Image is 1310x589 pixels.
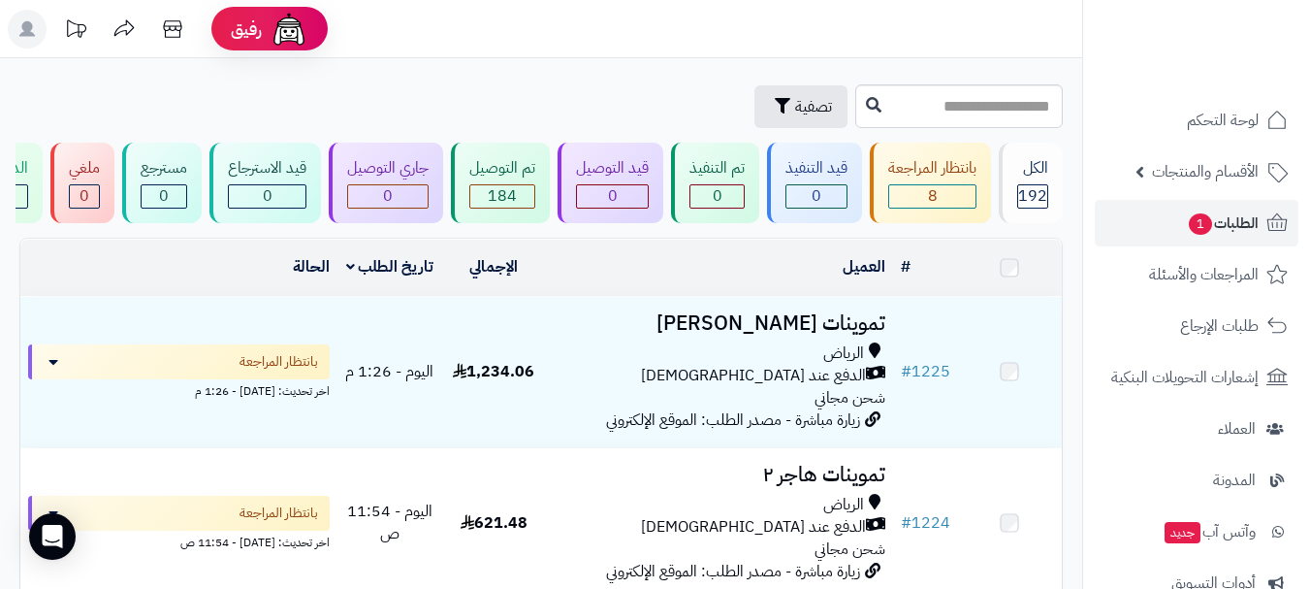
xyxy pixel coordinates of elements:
[1180,312,1259,340] span: طلبات الإرجاع
[995,143,1067,223] a: الكل192
[28,531,330,551] div: اخر تحديث: [DATE] - 11:54 ص
[1017,157,1048,180] div: الكل
[577,185,648,208] div: 0
[606,409,860,432] span: زيارة مباشرة - مصدر الطلب: الموقع الإلكتروني
[447,143,554,223] a: تم التوصيل 184
[240,504,318,523] span: بانتظار المراجعة
[866,143,995,223] a: بانتظار المراجعة 8
[469,255,518,278] a: الإجمالي
[1213,467,1256,494] span: المدونة
[713,184,722,208] span: 0
[1095,251,1298,298] a: المراجعات والأسئلة
[69,157,100,180] div: ملغي
[554,312,885,335] h3: تموينات [PERSON_NAME]
[1187,107,1259,134] span: لوحة التحكم
[51,10,100,53] a: تحديثات المنصة
[80,184,89,208] span: 0
[812,184,821,208] span: 0
[325,143,447,223] a: جاري التوصيل 0
[786,185,847,208] div: 0
[1095,97,1298,144] a: لوحة التحكم
[785,157,847,180] div: قيد التنفيذ
[901,360,911,383] span: #
[554,464,885,486] h3: تموينات هاجر ٢
[1095,200,1298,246] a: الطلبات1
[889,185,975,208] div: 8
[141,157,187,180] div: مسترجع
[70,185,99,208] div: 0
[823,343,864,365] span: الرياض
[383,184,393,208] span: 0
[345,360,433,383] span: اليوم - 1:26 م
[641,365,866,387] span: الدفع عند [DEMOGRAPHIC_DATA]
[690,185,744,208] div: 0
[461,511,527,535] span: 621.48
[28,379,330,400] div: اخر تحديث: [DATE] - 1:26 م
[469,157,535,180] div: تم التوصيل
[901,360,950,383] a: #1225
[1189,213,1212,235] span: 1
[641,516,866,539] span: الدفع عند [DEMOGRAPHIC_DATA]
[488,184,517,208] span: 184
[576,157,649,180] div: قيد التوصيل
[901,511,911,535] span: #
[1178,52,1292,93] img: logo-2.png
[263,184,272,208] span: 0
[206,143,325,223] a: قيد الاسترجاع 0
[795,95,832,118] span: تصفية
[231,17,262,41] span: رفيق
[1095,457,1298,504] a: المدونة
[1111,364,1259,391] span: إشعارات التحويلات البنكية
[348,185,428,208] div: 0
[823,494,864,516] span: الرياض
[901,511,950,535] a: #1224
[554,143,667,223] a: قيد التوصيل 0
[470,185,534,208] div: 184
[606,560,860,583] span: زيارة مباشرة - مصدر الطلب: الموقع الإلكتروني
[1163,518,1256,545] span: وآتس آب
[142,185,186,208] div: 0
[270,10,308,49] img: ai-face.png
[815,386,885,409] span: شحن مجاني
[118,143,206,223] a: مسترجع 0
[815,538,885,561] span: شحن مجاني
[346,255,434,278] a: تاريخ الطلب
[1095,354,1298,401] a: إشعارات التحويلات البنكية
[1018,184,1047,208] span: 192
[888,157,976,180] div: بانتظار المراجعة
[1095,508,1298,555] a: وآتس آبجديد
[228,157,306,180] div: قيد الاسترجاع
[1152,158,1259,185] span: الأقسام والمنتجات
[763,143,866,223] a: قيد التنفيذ 0
[229,185,305,208] div: 0
[1149,261,1259,288] span: المراجعات والأسئلة
[1165,522,1200,543] span: جديد
[347,157,429,180] div: جاري التوصيل
[159,184,169,208] span: 0
[1095,303,1298,349] a: طلبات الإرجاع
[347,500,432,545] span: اليوم - 11:54 ص
[1095,406,1298,452] a: العملاء
[928,184,938,208] span: 8
[843,255,885,278] a: العميل
[29,513,76,560] div: Open Intercom Messenger
[1218,415,1256,442] span: العملاء
[240,352,318,372] span: بانتظار المراجعة
[608,184,618,208] span: 0
[453,360,534,383] span: 1,234.06
[754,85,847,128] button: تصفية
[901,255,911,278] a: #
[1187,210,1259,237] span: الطلبات
[47,143,118,223] a: ملغي 0
[293,255,330,278] a: الحالة
[667,143,763,223] a: تم التنفيذ 0
[689,157,745,180] div: تم التنفيذ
